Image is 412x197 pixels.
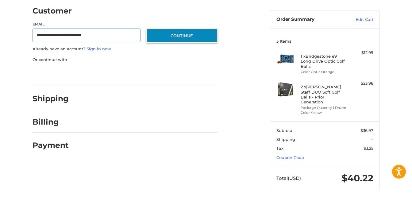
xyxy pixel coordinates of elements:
h4: 1 x Bridgestone e9 Long Drive Optic Golf Balls [301,54,348,69]
span: Shipping [276,137,295,142]
button: Continue [146,29,218,43]
a: Edit Cart [342,17,373,23]
h2: Customer [33,6,72,16]
li: Color Yellow [301,110,348,115]
span: Subtotal [276,128,294,133]
span: Total (USD) [276,175,301,181]
label: Email [33,21,141,27]
iframe: Google Customer Reviews [361,180,412,197]
span: $36.97 [360,128,373,133]
iframe: PayPal-paypal [31,69,77,80]
h2: Billing [33,117,68,127]
iframe: PayPal-venmo [135,69,181,80]
p: Already have an account? [33,46,218,52]
h4: 2 x [PERSON_NAME] Staff DUO Soft Golf Balls - Prior Generation [301,84,348,104]
span: $3.25 [364,146,373,151]
span: $40.22 [341,172,373,184]
a: Sign in now [87,46,111,51]
iframe: PayPal-paylater [83,69,129,80]
p: Or continue with [33,57,218,63]
div: $23.98 [349,80,373,87]
span: -- [370,137,373,142]
a: Coupon Code [276,155,304,160]
span: Tax [276,146,283,151]
div: $12.99 [349,50,373,56]
li: Package Quantity 1 Dozen [301,105,348,110]
h3: Order Summary [276,17,342,23]
h3: 3 Items [276,39,373,44]
h2: Payment [33,141,69,150]
h2: Shipping [33,94,69,103]
li: Color Optic Orange [301,69,348,75]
